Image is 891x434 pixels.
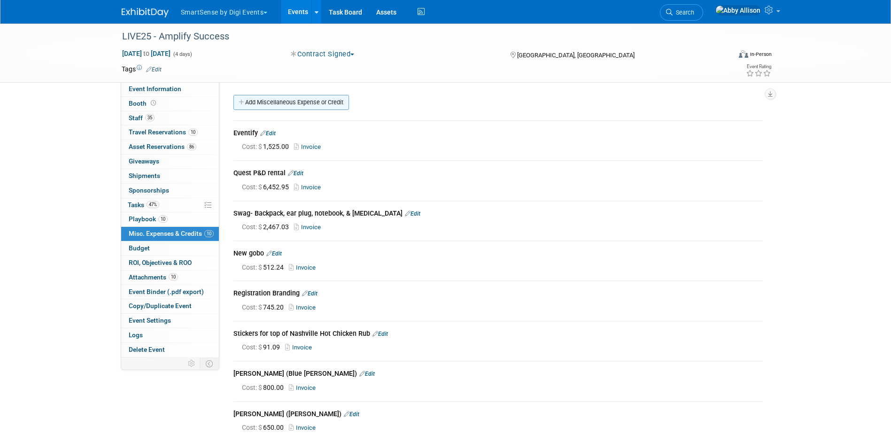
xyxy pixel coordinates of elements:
[242,424,287,431] span: 650.00
[121,285,219,299] a: Event Binder (.pdf export)
[233,369,763,380] div: [PERSON_NAME] (Blue [PERSON_NAME])
[121,82,219,96] a: Event Information
[242,303,287,311] span: 745.20
[287,49,358,59] button: Contract Signed
[129,143,196,150] span: Asset Reservations
[121,343,219,357] a: Delete Event
[289,424,319,431] a: Invoice
[233,95,349,110] a: Add Miscellaneous Expense or Credit
[129,230,214,237] span: Misc. Expenses & Credits
[233,409,763,420] div: [PERSON_NAME] ([PERSON_NAME])
[242,424,263,431] span: Cost: $
[242,183,293,191] span: 6,452.95
[121,184,219,198] a: Sponsorships
[121,314,219,328] a: Event Settings
[187,143,196,150] span: 86
[121,241,219,256] a: Budget
[149,100,158,107] span: Booth not reserved yet
[294,184,325,191] a: Invoice
[121,155,219,169] a: Giveaways
[145,114,155,121] span: 35
[739,50,748,58] img: Format-Inperson.png
[129,128,198,136] span: Travel Reservations
[121,299,219,313] a: Copy/Duplicate Event
[302,290,318,297] a: Edit
[129,317,171,324] span: Event Settings
[288,170,303,177] a: Edit
[200,357,219,370] td: Toggle Event Tabs
[129,85,181,93] span: Event Information
[169,273,178,280] span: 10
[121,227,219,241] a: Misc. Expenses & Credits10
[242,263,263,271] span: Cost: $
[233,248,763,260] div: New gobo
[260,130,276,137] a: Edit
[188,129,198,136] span: 10
[289,304,319,311] a: Invoice
[233,128,763,139] div: Eventify
[121,111,219,125] a: Staff35
[294,143,325,150] a: Invoice
[242,343,284,351] span: 91.09
[204,230,214,237] span: 10
[129,346,165,353] span: Delete Event
[750,51,772,58] div: In-Person
[233,168,763,179] div: Quest P&D rental
[242,303,263,311] span: Cost: $
[344,411,359,418] a: Edit
[233,329,763,340] div: Stickers for top of Nashville Hot Chicken Rub
[129,259,192,266] span: ROI, Objectives & ROO
[359,371,375,377] a: Edit
[746,64,771,69] div: Event Rating
[128,201,159,209] span: Tasks
[289,384,319,391] a: Invoice
[242,223,293,231] span: 2,467.03
[184,357,200,370] td: Personalize Event Tab Strip
[233,209,763,220] div: Swag- Backpack, ear plug, notebook, & [MEDICAL_DATA]
[372,331,388,337] a: Edit
[129,215,168,223] span: Playbook
[129,114,155,122] span: Staff
[129,288,204,295] span: Event Binder (.pdf export)
[675,49,772,63] div: Event Format
[121,198,219,212] a: Tasks47%
[129,157,159,165] span: Giveaways
[242,183,263,191] span: Cost: $
[119,28,717,45] div: LIVE25 - Amplify Success
[122,8,169,17] img: ExhibitDay
[129,302,192,310] span: Copy/Duplicate Event
[289,264,319,271] a: Invoice
[147,201,159,208] span: 47%
[121,169,219,183] a: Shipments
[121,328,219,342] a: Logs
[121,256,219,270] a: ROI, Objectives & ROO
[517,52,635,59] span: [GEOGRAPHIC_DATA], [GEOGRAPHIC_DATA]
[122,64,162,74] td: Tags
[172,51,192,57] span: (4 days)
[122,49,171,58] span: [DATE] [DATE]
[129,186,169,194] span: Sponsorships
[242,223,263,231] span: Cost: $
[233,288,763,300] div: Registration Branding
[266,250,282,257] a: Edit
[129,273,178,281] span: Attachments
[242,143,293,150] span: 1,525.00
[715,5,761,15] img: Abby Allison
[242,384,287,391] span: 800.00
[660,4,703,21] a: Search
[129,244,150,252] span: Budget
[294,224,325,231] a: Invoice
[242,343,263,351] span: Cost: $
[242,384,263,391] span: Cost: $
[242,263,287,271] span: 512.24
[242,143,263,150] span: Cost: $
[673,9,694,16] span: Search
[121,212,219,226] a: Playbook10
[158,216,168,223] span: 10
[129,331,143,339] span: Logs
[121,271,219,285] a: Attachments10
[121,97,219,111] a: Booth
[121,125,219,139] a: Travel Reservations10
[405,210,420,217] a: Edit
[142,50,151,57] span: to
